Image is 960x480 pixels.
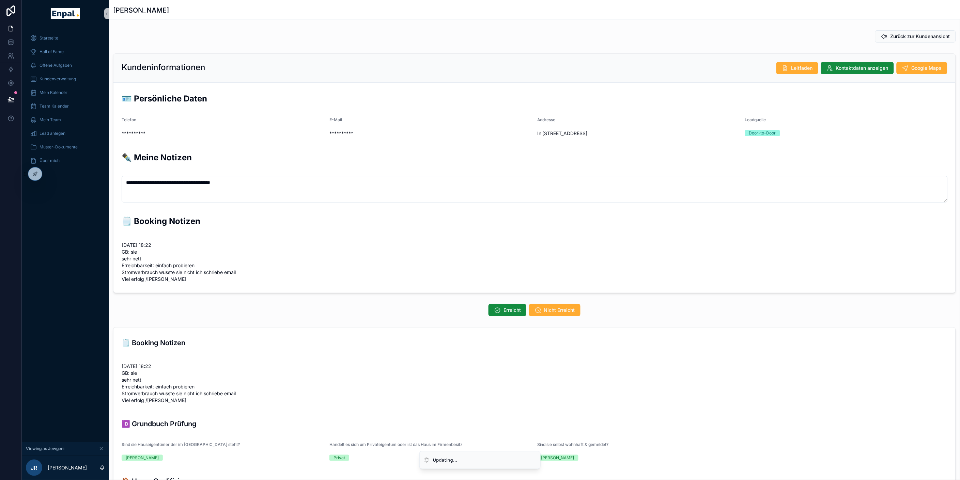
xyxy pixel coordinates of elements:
[504,307,521,314] span: Erreicht
[26,446,64,451] span: Viewing as Jewgeni
[26,32,105,44] a: Startseite
[40,90,67,95] span: Mein Kalender
[776,62,818,74] button: Leitfaden
[791,65,813,71] span: Leitfaden
[912,65,942,71] span: Google Maps
[51,8,80,19] img: App logo
[26,114,105,126] a: Mein Team
[48,464,87,471] p: [PERSON_NAME]
[122,117,136,122] span: Telefon
[433,457,458,464] div: Updating...
[122,338,947,348] h3: 🗒️ Booking Notizen
[122,363,324,404] span: [DATE] 18:22 GB: sie sehr nett Erreichbarkeit: einfach probieren Stromverbrauch wusste sie nicht ...
[529,304,580,316] button: Nicht Erreicht
[40,158,60,163] span: Über mich
[113,5,169,15] h1: [PERSON_NAME]
[26,59,105,71] a: Offene Aufgaben
[891,33,950,40] span: Zurück zur Kundenansicht
[122,93,947,104] h2: 🪪 Persönliche Daten
[537,442,609,447] span: Sind sie selbst wohnhaft & gemeldet?
[836,65,888,71] span: Kontaktdaten anzeigen
[40,103,69,109] span: Team Kalender
[40,117,61,123] span: Mein Team
[40,35,58,41] span: Startseite
[26,127,105,140] a: Lead anlegen
[40,63,72,68] span: Offene Aufgaben
[26,155,105,167] a: Über mich
[26,141,105,153] a: Muster-Dokumente
[40,144,78,150] span: Muster-Dokumente
[31,464,37,472] span: JR
[537,130,740,137] span: In [STREET_ADDRESS]
[537,117,556,122] span: Addresse
[897,62,947,74] button: Google Maps
[122,215,947,227] h2: 🗒️ Booking Notizen
[122,442,240,447] span: Sind sie Hauseigentümer der im [GEOGRAPHIC_DATA] steht?
[544,307,575,314] span: Nicht Erreicht
[122,242,947,283] span: [DATE] 18:22 GB: sie sehr nett Erreichbarkeit: einfach probieren Stromverbrauch wusste sie nicht ...
[122,62,205,73] h2: Kundeninformationen
[22,27,109,176] div: scrollable content
[875,30,956,43] button: Zurück zur Kundenansicht
[40,49,64,54] span: Hall of Fame
[26,73,105,85] a: Kundenverwaltung
[122,152,947,163] h2: ✒️ Meine Notizen
[821,62,894,74] button: Kontaktdaten anzeigen
[122,419,947,429] h3: 🆔 Grundbuch Prüfung
[745,117,766,122] span: Leadquelle
[26,100,105,112] a: Team Kalender
[40,131,65,136] span: Lead anlegen
[40,76,76,82] span: Kundenverwaltung
[749,130,776,136] div: Door-to-Door
[541,455,574,461] div: [PERSON_NAME]
[329,117,342,122] span: E-Mail
[329,442,463,447] span: Handelt es sich um Privateigentum oder ist das Haus im Firmenbesitz
[334,455,345,461] div: Privat
[26,46,105,58] a: Hall of Fame
[489,304,526,316] button: Erreicht
[126,455,159,461] div: [PERSON_NAME]
[26,86,105,99] a: Mein Kalender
